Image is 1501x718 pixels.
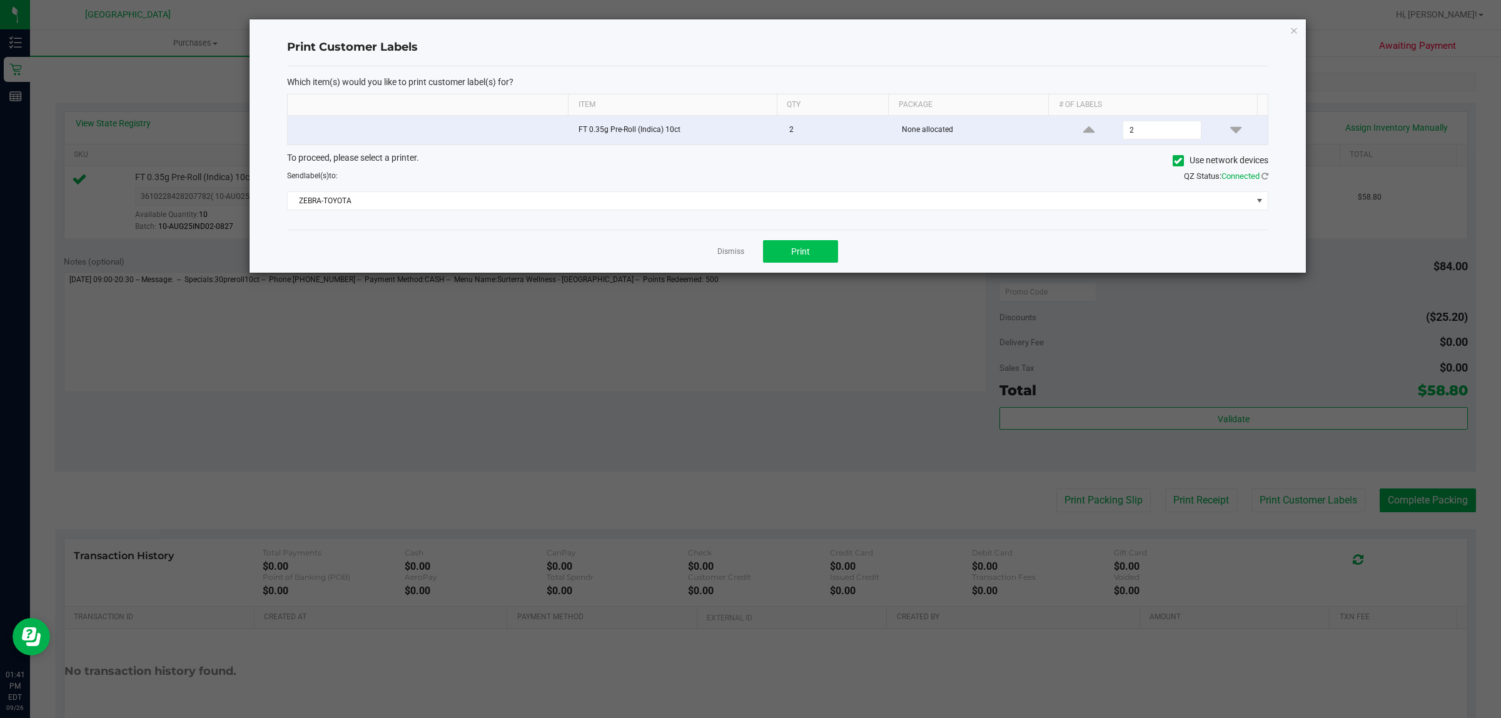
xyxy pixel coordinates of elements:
[568,94,777,116] th: Item
[287,76,1268,88] p: Which item(s) would you like to print customer label(s) for?
[763,240,838,263] button: Print
[777,94,889,116] th: Qty
[287,171,338,180] span: Send to:
[1048,94,1257,116] th: # of labels
[288,192,1252,210] span: ZEBRA-TOYOTA
[304,171,329,180] span: label(s)
[13,618,50,655] iframe: Resource center
[791,246,810,256] span: Print
[287,39,1268,56] h4: Print Customer Labels
[888,94,1048,116] th: Package
[717,246,744,257] a: Dismiss
[1221,171,1260,181] span: Connected
[278,151,1278,170] div: To proceed, please select a printer.
[571,116,782,144] td: FT 0.35g Pre-Roll (Indica) 10ct
[1173,154,1268,167] label: Use network devices
[894,116,1056,144] td: None allocated
[1184,171,1268,181] span: QZ Status:
[782,116,895,144] td: 2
